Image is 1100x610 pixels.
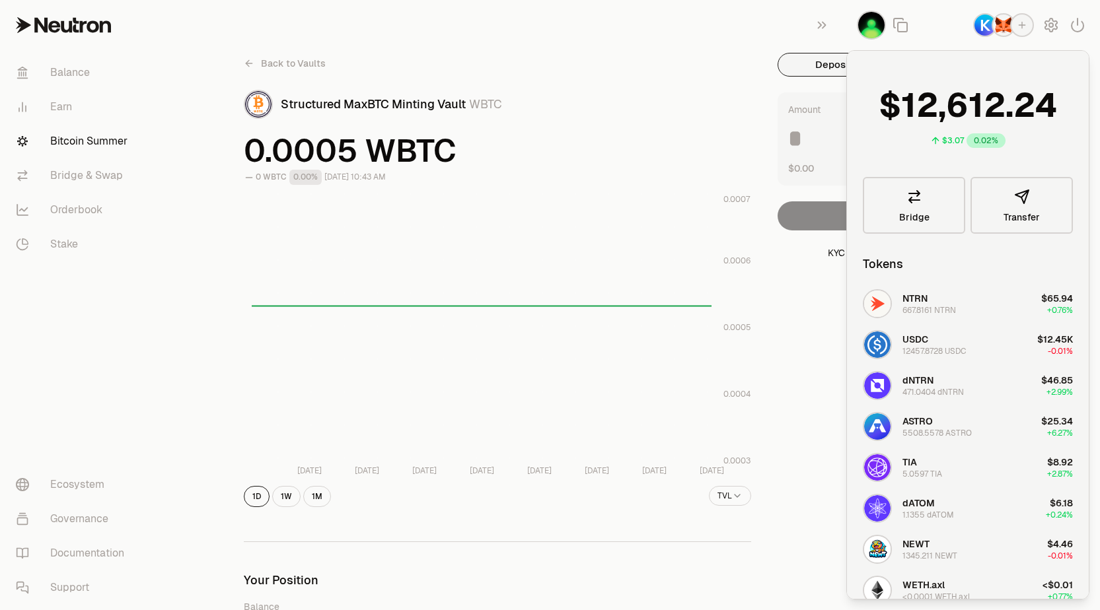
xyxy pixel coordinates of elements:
button: dNTRN LogodNTRN471.0404 dNTRN$46.85+2.99% [855,366,1081,405]
div: 5508.5578 ASTRO [902,428,972,438]
tspan: [DATE] [297,465,321,476]
span: WETH.axl [902,579,945,591]
a: Support [5,570,143,605]
tspan: [DATE] [412,465,436,476]
span: +0.76% [1047,305,1073,316]
button: $0.00 [788,161,814,175]
tspan: 0.0006 [723,255,751,266]
span: $8.92 [1047,456,1073,468]
img: dmiarg [858,12,885,38]
tspan: [DATE] [469,465,494,476]
button: NEWT LogoNEWT1345.211 NEWT$4.46-0.01% [855,529,1081,569]
span: +6.27% [1047,428,1073,438]
div: 1345.211 NEWT [902,551,957,561]
span: +0.24% [1046,510,1073,520]
div: 1.1355 dATOM [902,510,954,520]
div: 0 WBTC [256,170,287,185]
span: NTRN [902,292,928,304]
div: KYC required [778,246,1005,259]
button: KeplrMetaMask [973,13,1034,37]
button: dATOM LogodATOM1.1355 dATOM$6.18+0.24% [855,489,1081,528]
img: ASTRO Logo [864,413,891,440]
span: dATOM [902,497,935,509]
span: Structured MaxBTC Minting Vault [281,96,466,112]
span: +2.99% [1046,387,1073,397]
button: USDC LogoUSDC12457.8728 USDC$12.45K-0.01% [855,325,1081,364]
span: $6.18 [1050,497,1073,509]
div: 0.02% [967,133,1006,148]
span: ASTRO [902,415,933,427]
span: Back to Vaults [261,57,326,70]
button: Deposit [778,53,889,77]
a: Governance [5,502,143,536]
a: Ecosystem [5,467,143,502]
a: Documentation [5,536,143,570]
a: Earn [5,90,143,124]
img: TIA Logo [864,454,891,481]
tspan: 0.0005 [723,322,751,333]
div: 471.0404 dNTRN [902,387,964,397]
a: Balance [5,55,143,90]
tspan: [DATE] [584,465,608,476]
div: <0.0001 WETH.axl [902,592,970,602]
div: 12457.8728 USDC [902,346,966,356]
span: dNTRN [902,374,934,386]
span: +2.87% [1047,469,1073,479]
button: TIA LogoTIA5.0597 TIA$8.92+2.87% [855,448,1081,487]
span: Transfer [1004,213,1040,222]
img: Keplr [974,15,996,36]
span: $4.46 [1047,538,1073,550]
button: TVL [709,486,751,506]
a: Orderbook [5,193,143,227]
a: Bitcoin Summer [5,124,143,158]
tspan: [DATE] [699,465,723,476]
div: 0.00% [289,170,322,185]
span: -0.01% [1048,346,1073,356]
img: WBTC Logo [245,91,272,118]
img: MetaMask [993,15,1014,36]
img: WETH.axl Logo [864,577,891,603]
span: NEWT [902,538,930,550]
tspan: [DATE] [642,465,666,476]
span: WBTC [469,96,502,112]
img: dNTRN Logo [864,372,891,399]
div: Tokens [863,255,903,273]
span: $12.45K [1037,333,1073,345]
div: 5.0597 TIA [902,469,942,479]
a: Bridge [863,177,965,234]
div: Amount [788,103,821,116]
tspan: [DATE] [354,465,379,476]
button: Transfer [971,177,1073,234]
span: $65.94 [1041,292,1073,304]
tspan: [DATE] [527,465,551,476]
img: NTRN Logo [864,290,891,317]
button: NTRN LogoNTRN667.8161 NTRN$65.94+0.76% [855,284,1081,323]
a: Back to Vaults [244,53,326,74]
img: USDC Logo [864,331,891,358]
div: 667.8161 NTRN [902,305,956,316]
span: USDC [902,333,928,345]
button: ASTRO LogoASTRO5508.5578 ASTRO$25.34+6.27% [855,407,1081,446]
button: WETH.axl LogoWETH.axl<0.0001 WETH.axl<$0.01+0.77% [855,570,1081,610]
span: $25.34 [1041,415,1073,427]
div: [DATE] 10:43 AM [324,170,386,185]
span: -0.01% [1048,551,1073,561]
span: TIA [902,456,917,468]
button: 1D [244,486,270,507]
tspan: 0.0007 [723,194,751,205]
span: Bridge [899,213,930,222]
span: 0.0005 WBTC [244,135,751,166]
button: 1W [272,486,301,507]
tspan: 0.0003 [723,456,751,466]
tspan: 0.0004 [723,389,751,399]
button: 1M [303,486,331,507]
h3: Your Position [244,574,751,587]
div: $3.07 [942,135,964,146]
a: Bridge & Swap [5,158,143,193]
span: <$0.01 [1043,579,1073,591]
img: NEWT Logo [864,536,891,562]
a: Stake [5,227,143,261]
span: $46.85 [1041,374,1073,386]
span: +0.77% [1048,592,1073,602]
img: dATOM Logo [864,495,891,522]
